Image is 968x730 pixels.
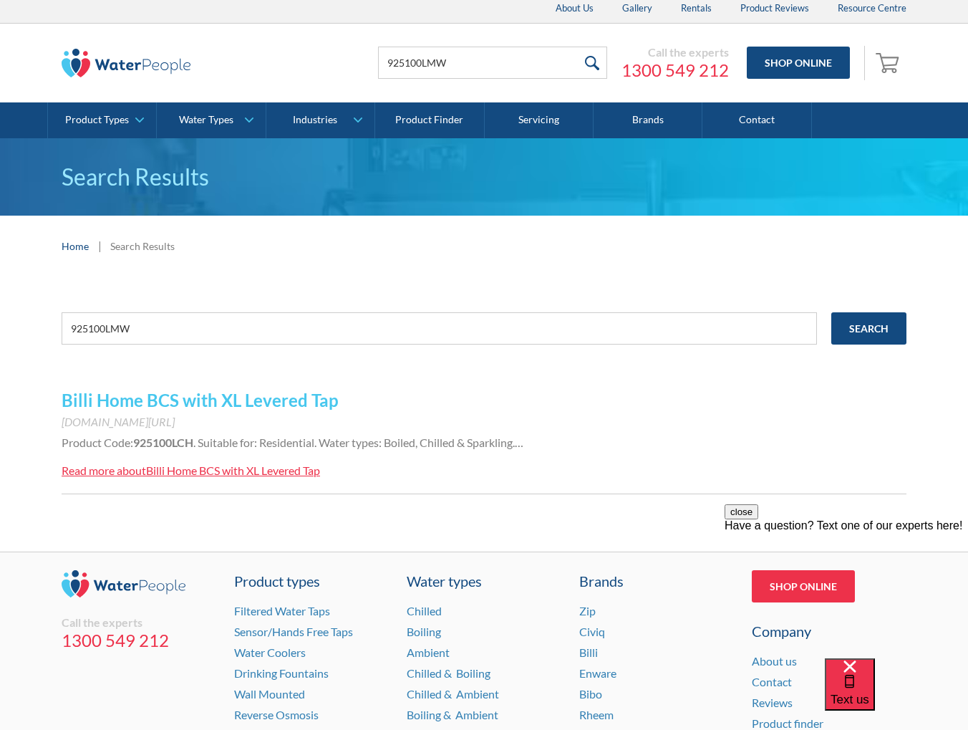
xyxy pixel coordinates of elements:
[594,102,702,138] a: Brands
[157,102,265,138] a: Water Types
[752,675,792,688] a: Contact
[146,464,320,477] div: Billi Home BCS with XL Levered Tap
[579,708,614,721] a: Rheem
[48,102,156,138] a: Product Types
[234,570,389,592] a: Product types
[110,239,175,254] div: Search Results
[234,666,329,680] a: Drinking Fountains
[579,625,605,638] a: Civiq
[375,102,484,138] a: Product Finder
[234,625,353,638] a: Sensor/Hands Free Taps
[579,645,598,659] a: Billi
[621,59,729,81] a: 1300 549 212
[293,114,337,126] div: Industries
[62,49,190,77] img: The Water People
[407,708,498,721] a: Boiling & Ambient
[407,625,441,638] a: Boiling
[725,504,968,676] iframe: podium webchat widget prompt
[62,413,906,431] div: [DOMAIN_NAME][URL]
[579,666,616,680] a: Enware
[62,239,89,254] a: Home
[62,312,817,345] input: e.g. chilled water cooler
[62,436,133,449] span: Product Code:
[579,687,602,701] a: Bibo
[62,630,216,651] a: 1300 549 212
[65,114,129,126] div: Product Types
[62,160,906,194] h1: Search Results
[752,716,823,730] a: Product finder
[193,436,515,449] span: . Suitable for: Residential. Water types: Boiled, Chilled & Sparkling.
[266,102,374,138] a: Industries
[62,464,146,477] div: Read more about
[872,46,906,80] a: Open empty cart
[62,615,216,630] div: Call the experts
[702,102,811,138] a: Contact
[407,604,442,618] a: Chilled
[378,47,607,79] input: Search products
[96,237,103,254] div: |
[62,462,320,479] a: Read more aboutBilli Home BCS with XL Levered Tap
[579,604,596,618] a: Zip
[234,645,306,659] a: Water Coolers
[876,51,903,74] img: shopping cart
[234,687,305,701] a: Wall Mounted
[831,312,906,345] input: Search
[515,436,523,449] span: …
[133,436,193,449] strong: 925100LCH
[579,570,734,592] div: Brands
[234,708,319,721] a: Reverse Osmosis
[407,570,561,592] a: Water types
[234,604,330,618] a: Filtered Water Taps
[747,47,850,79] a: Shop Online
[621,45,729,59] div: Call the experts
[752,696,793,709] a: Reviews
[407,666,490,680] a: Chilled & Boiling
[825,658,968,730] iframe: podium webchat widget bubble
[179,114,233,126] div: Water Types
[407,645,450,659] a: Ambient
[62,390,339,410] a: Billi Home BCS with XL Levered Tap
[407,687,499,701] a: Chilled & Ambient
[485,102,594,138] a: Servicing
